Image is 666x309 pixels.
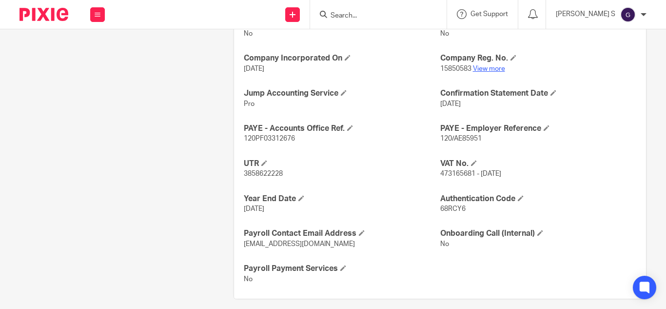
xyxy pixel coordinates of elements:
p: [PERSON_NAME] S [556,9,615,19]
span: [EMAIL_ADDRESS][DOMAIN_NAME] [244,241,355,247]
span: [DATE] [244,206,264,212]
span: 120PF03312676 [244,135,295,142]
h4: Year End Date [244,194,440,204]
span: 15850583 [440,65,471,72]
h4: Confirmation Statement Date [440,88,636,99]
span: No [244,30,253,37]
span: Pro [244,101,255,107]
span: 68RCY6 [440,206,466,212]
h4: Company Incorporated On [244,53,440,63]
a: View more [473,65,505,72]
h4: Company Reg. No. [440,53,636,63]
input: Search [330,12,417,21]
h4: VAT No. [440,159,636,169]
span: 3858622228 [244,170,283,177]
h4: Jump Accounting Service [244,88,440,99]
h4: Authentication Code [440,194,636,204]
h4: PAYE - Employer Reference [440,124,636,134]
span: No [440,241,449,247]
img: Pixie [20,8,68,21]
h4: Payroll Payment Services [244,264,440,274]
span: Get Support [470,11,508,18]
h4: Payroll Contact Email Address [244,228,440,239]
span: 120/AE85951 [440,135,482,142]
span: No [440,30,449,37]
h4: Onboarding Call (Internal) [440,228,636,239]
h4: PAYE - Accounts Office Ref. [244,124,440,134]
span: 473165681 - [DATE] [440,170,501,177]
span: No [244,276,253,283]
span: [DATE] [244,65,264,72]
h4: UTR [244,159,440,169]
span: [DATE] [440,101,461,107]
img: svg%3E [620,7,636,22]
